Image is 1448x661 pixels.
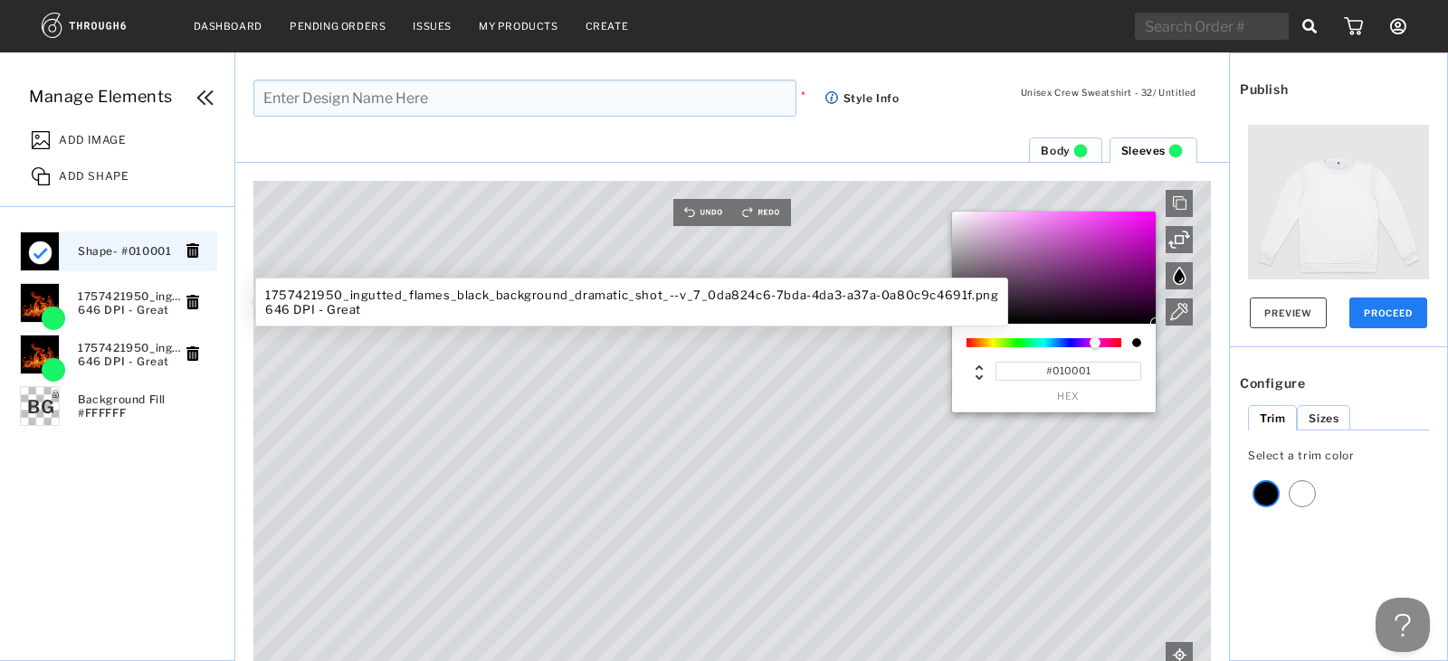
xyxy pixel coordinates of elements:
[59,128,126,146] span: ADD IMAGE
[1173,196,1186,210] img: icon_clone.png
[1135,13,1289,40] input: Search Order #
[39,306,68,330] img: GreenDPI.png
[39,357,68,382] img: GreenDPI.png
[1121,144,1166,157] span: Sleeves
[1376,598,1430,652] iframe: Toggle Customer Support
[1021,87,1196,98] label: Unisex Crew Sweatshirt - 32 / Untitled
[843,91,900,105] span: Style Info
[1349,297,1427,328] button: PROCEED
[1230,365,1411,401] span: Configure
[42,13,167,38] img: logo.1c10ca64.svg
[27,396,54,418] span: BG
[413,20,452,33] a: Issues
[194,20,262,33] a: Dashboard
[1166,298,1193,326] div: Color Management
[29,80,234,119] a: Manage Elements
[29,87,173,106] span: Manage Elements
[52,390,60,398] img: lock_icon.svg
[290,20,386,33] a: Pending Orders
[673,199,732,226] img: undo.png
[586,20,629,33] a: Create
[78,341,186,368] span: 1757421950_ingutted_flames_black_background_dramatic_shot_--v_7_0da824c6-7bda-4da3-a37a-0a80c9c46...
[1248,125,1429,306] img: f6e68173b1cd4dc1a19f448980dca91c-322.jpg
[479,20,558,33] a: My Products
[192,84,219,111] img: DoubleChevronLeft.png
[1166,190,1193,217] div: Clone Layer
[25,238,55,268] img: SelectedIcon.png
[1170,303,1188,321] img: Eyedropper.svg
[78,289,186,316] span: 1757421950_ingutted_flames_black_background_dramatic_shot_--v_7_0da824c6-7bda-4da3-a37a-0a80c9c46...
[1344,17,1363,35] img: icon_cart.dab5cea1.svg
[1041,144,1070,157] span: Body
[32,167,50,185] img: AddShape.svg
[253,80,796,117] input: Enter Design Name Here
[1166,226,1193,253] div: Rotate Layer
[1166,144,1186,157] img: There is an image on the canvas that will result in poor print quality
[995,392,1141,401] label: hex
[734,199,792,226] img: redo.png
[32,131,50,149] img: AddImage.svg
[1071,144,1091,157] img: There is an image on the canvas that will result in poor print quality
[59,165,129,183] span: ADD SHAPE
[1250,297,1327,328] button: Preview
[1248,405,1297,430] li: Trim
[1173,267,1186,285] img: ColorManagement4.svg
[1248,449,1354,462] span: Select a trim color
[1230,71,1411,107] span: Publish
[824,90,839,105] img: icon_button_info.cb0b00cd.svg
[1168,229,1190,250] img: icon_rotate.svg
[78,392,186,420] span: Background Fill #FFFFFF
[78,244,186,258] span: Shape - #010001
[1166,262,1193,289] div: Color Management
[1309,411,1338,425] div: Sizes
